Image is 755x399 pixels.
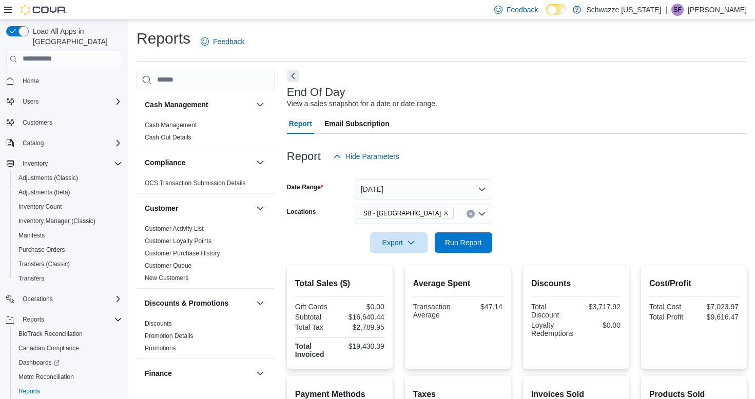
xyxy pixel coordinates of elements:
[23,77,39,85] span: Home
[18,387,40,395] span: Reports
[2,156,126,171] button: Inventory
[10,355,126,370] a: Dashboards
[2,312,126,327] button: Reports
[14,186,122,198] span: Adjustments (beta)
[18,358,60,367] span: Dashboards
[145,320,172,328] span: Discounts
[649,277,739,290] h2: Cost/Profit
[18,74,122,87] span: Home
[145,203,178,213] h3: Customer
[18,246,65,254] span: Purchase Orders
[145,237,211,245] span: Customer Loyalty Points
[18,344,79,352] span: Canadian Compliance
[137,177,275,193] div: Compliance
[413,277,502,290] h2: Average Spent
[10,370,126,384] button: Metrc Reconciliation
[10,199,126,214] button: Inventory Count
[688,4,747,16] p: [PERSON_NAME]
[137,223,275,288] div: Customer
[342,323,384,331] div: $2,789.95
[145,179,246,187] a: OCS Transaction Submission Details
[342,313,384,321] div: $16,640.44
[14,272,48,285] a: Transfers
[289,113,312,134] span: Report
[586,4,661,16] p: Schwazze [US_STATE]
[18,313,122,326] span: Reports
[145,274,188,282] a: New Customers
[23,139,44,147] span: Catalog
[23,159,48,168] span: Inventory
[145,344,176,352] span: Promotions
[145,249,220,257] span: Customer Purchase History
[324,113,390,134] span: Email Subscription
[14,356,122,369] span: Dashboards
[2,136,126,150] button: Catalog
[14,229,122,242] span: Manifests
[145,332,193,340] a: Promotion Details
[445,237,482,248] span: Run Report
[18,137,48,149] button: Catalog
[145,134,191,141] a: Cash Out Details
[10,228,126,243] button: Manifests
[10,257,126,271] button: Transfers (Classic)
[376,232,421,253] span: Export
[23,295,53,303] span: Operations
[295,313,338,321] div: Subtotal
[295,303,338,311] div: Gift Cards
[287,208,316,216] label: Locations
[2,94,126,109] button: Users
[14,356,64,369] a: Dashboards
[546,4,568,15] input: Dark Mode
[345,151,399,162] span: Hide Parameters
[18,95,122,108] span: Users
[10,171,126,185] button: Adjustments (Classic)
[18,137,122,149] span: Catalog
[18,75,43,87] a: Home
[145,122,197,129] a: Cash Management
[460,303,502,311] div: $47.14
[197,31,248,52] a: Feedback
[18,231,45,240] span: Manifests
[671,4,684,16] div: Skyler Franke
[145,157,185,168] h3: Compliance
[10,384,126,398] button: Reports
[18,116,56,129] a: Customers
[14,201,66,213] a: Inventory Count
[18,330,83,338] span: BioTrack Reconciliation
[21,5,67,15] img: Cova
[443,210,449,216] button: Remove SB - Garden City from selection in this group
[531,303,574,319] div: Total Discount
[18,313,48,326] button: Reports
[18,274,44,283] span: Transfers
[531,321,574,337] div: Loyalty Redemptions
[287,98,437,109] div: View a sales snapshot for a date or date range.
[342,342,384,350] div: $19,430.39
[10,341,126,355] button: Canadian Compliance
[254,202,266,214] button: Customer
[10,327,126,341] button: BioTrack Reconciliation
[145,345,176,352] a: Promotions
[145,298,252,308] button: Discounts & Promotions
[370,232,428,253] button: Export
[145,237,211,245] a: Customer Loyalty Points
[14,385,44,397] a: Reports
[10,185,126,199] button: Adjustments (beta)
[14,258,122,270] span: Transfers (Classic)
[18,174,78,182] span: Adjustments (Classic)
[287,70,299,82] button: Next
[467,210,475,218] button: Clear input
[137,317,275,358] div: Discounts & Promotions
[254,98,266,111] button: Cash Management
[14,342,83,354] a: Canadian Compliance
[145,121,197,129] span: Cash Management
[145,99,208,110] h3: Cash Management
[2,292,126,306] button: Operations
[18,293,122,305] span: Operations
[145,179,246,187] span: OCS Transaction Submission Details
[145,225,204,233] span: Customer Activity List
[14,272,122,285] span: Transfers
[254,156,266,169] button: Compliance
[295,323,338,331] div: Total Tax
